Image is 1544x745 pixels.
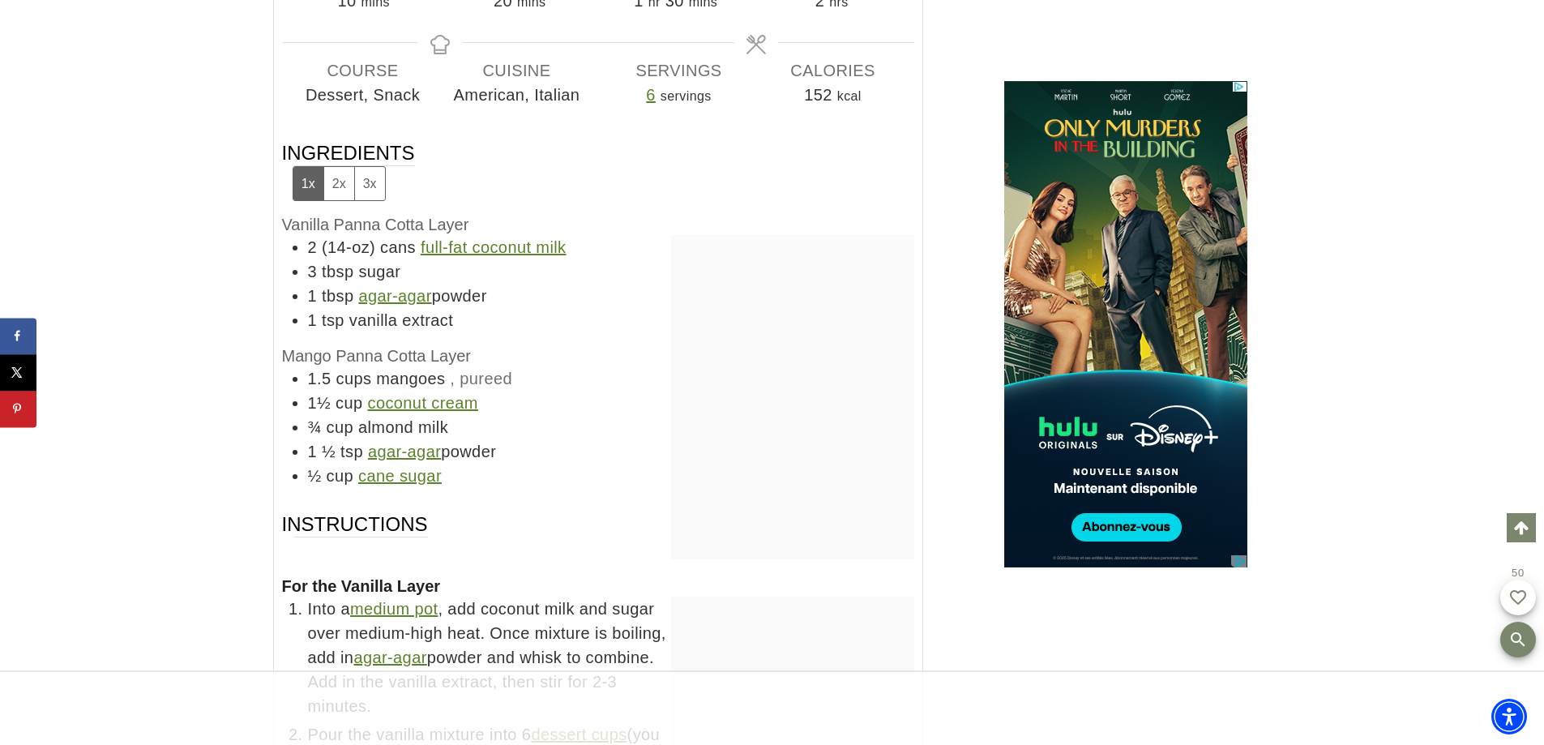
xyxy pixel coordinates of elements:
iframe: Advertisement [1004,81,1247,567]
span: tbsp [322,263,353,280]
span: Course [286,58,440,83]
iframe: Advertisement [792,235,793,236]
span: 1½ [308,394,331,412]
div: Accessibility Menu [1491,699,1527,734]
span: 2 [308,238,318,256]
span: cup [327,418,353,436]
button: Adjust servings by 2x [323,167,354,200]
span: 1.5 [308,370,331,387]
span: tsp [340,443,363,460]
span: Into a , add coconut milk and sugar over medium-high heat. Once mixture is boiling, add in powder... [308,597,914,718]
span: powder [358,287,486,305]
a: Scroll to top [1507,513,1536,542]
span: Calories [756,58,910,83]
span: powder [368,443,496,460]
a: medium pot [350,600,438,618]
span: vanilla extract [349,311,453,329]
span: Mango Panna Cotta Layer [282,347,472,365]
span: 3 [308,263,318,280]
span: For the Vanilla Layer [282,577,441,595]
a: full-fat coconut milk [421,238,567,256]
span: , pureed [450,370,512,387]
span: Cuisine [440,58,594,83]
button: Adjust servings by 3x [354,167,385,200]
span: ¾ [308,418,322,436]
span: 1 ½ [308,443,336,460]
span: cups [336,370,371,387]
a: cane sugar [358,467,442,485]
span: Instructions [282,512,428,563]
a: agar-agar [353,649,426,666]
span: servings [661,89,712,103]
span: American, Italian [440,83,594,107]
span: 152 [804,86,832,104]
span: kcal [837,89,862,103]
span: (14-oz) cans [322,238,416,256]
span: sugar [358,263,400,280]
a: coconut cream [368,394,478,412]
a: agar-agar [358,287,431,305]
span: Ingredients [282,140,415,201]
span: Vanilla Panna Cotta Layer [282,216,469,233]
span: mangoes [376,370,445,387]
span: cup [336,394,362,412]
span: cup [327,467,353,485]
a: Adjust recipe servings [646,86,656,104]
a: agar-agar [368,443,441,460]
span: 1 [308,311,318,329]
button: Adjust servings by 1x [293,167,323,200]
span: ½ [308,467,322,485]
span: almond milk [358,418,448,436]
span: 1 [308,287,318,305]
span: tsp [322,311,344,329]
span: Dessert, Snack [286,83,440,107]
iframe: Advertisement [792,597,793,597]
span: tbsp [322,287,353,305]
span: Servings [602,58,756,83]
